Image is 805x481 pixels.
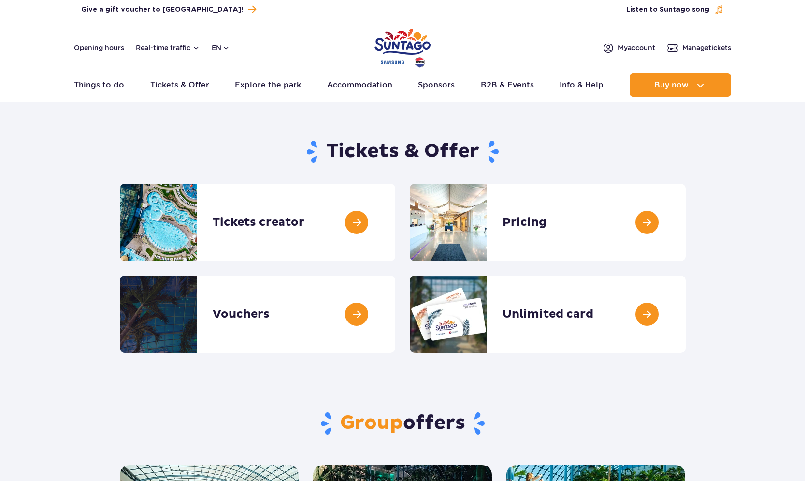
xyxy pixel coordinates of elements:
[374,24,431,69] a: Park of Poland
[81,5,243,15] span: Give a gift voucher to [GEOGRAPHIC_DATA]!
[560,73,604,97] a: Info & Help
[120,139,686,164] h1: Tickets & Offer
[235,73,301,97] a: Explore the park
[327,73,392,97] a: Accommodation
[212,43,230,53] button: en
[418,73,455,97] a: Sponsors
[74,43,124,53] a: Opening hours
[481,73,534,97] a: B2B & Events
[74,73,124,97] a: Things to do
[618,43,655,53] span: My account
[120,411,686,436] h2: offers
[81,3,256,16] a: Give a gift voucher to [GEOGRAPHIC_DATA]!
[626,5,709,15] span: Listen to Suntago song
[150,73,209,97] a: Tickets & Offer
[667,42,731,54] a: Managetickets
[654,81,689,89] span: Buy now
[682,43,731,53] span: Manage tickets
[340,411,403,435] span: Group
[136,44,200,52] button: Real-time traffic
[603,42,655,54] a: Myaccount
[630,73,731,97] button: Buy now
[626,5,724,15] button: Listen to Suntago song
